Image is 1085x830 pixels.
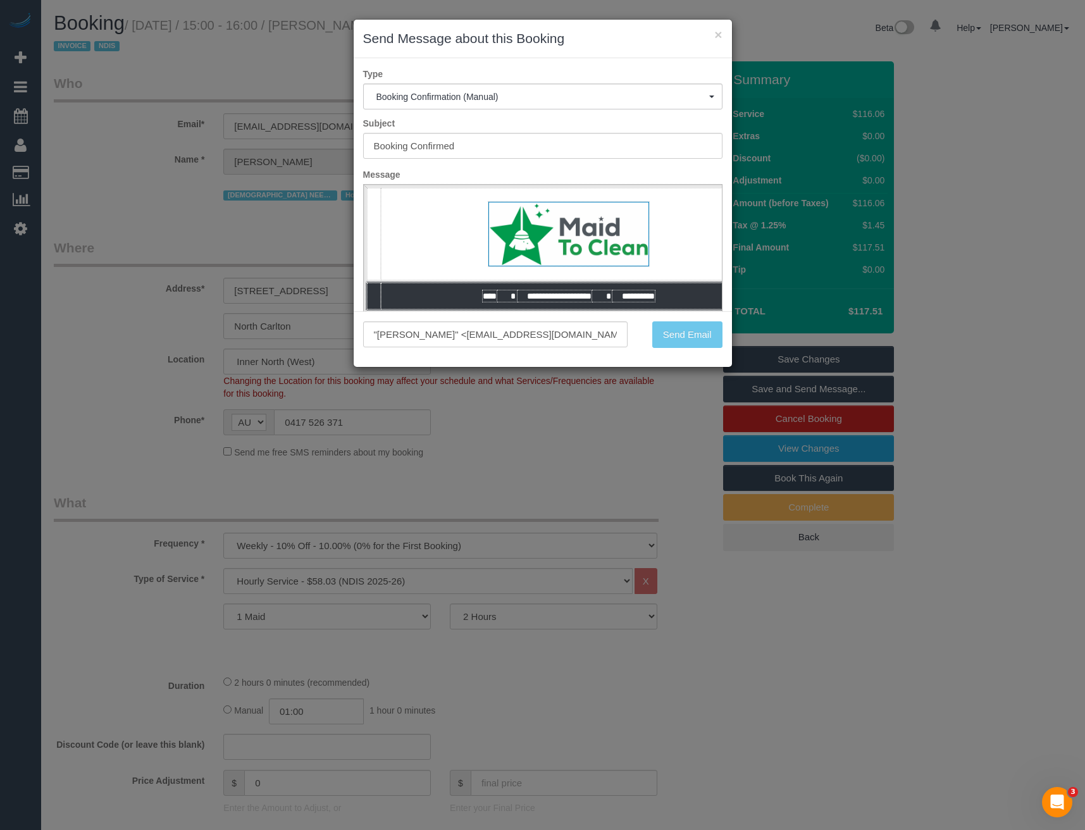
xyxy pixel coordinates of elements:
[354,168,732,181] label: Message
[1042,787,1072,817] iframe: Intercom live chat
[363,84,722,109] button: Booking Confirmation (Manual)
[363,29,722,48] h3: Send Message about this Booking
[363,133,722,159] input: Subject
[354,68,732,80] label: Type
[376,92,709,102] span: Booking Confirmation (Manual)
[1068,787,1078,797] span: 3
[714,28,722,41] button: ×
[354,117,732,130] label: Subject
[364,185,722,382] iframe: Rich Text Editor, editor1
